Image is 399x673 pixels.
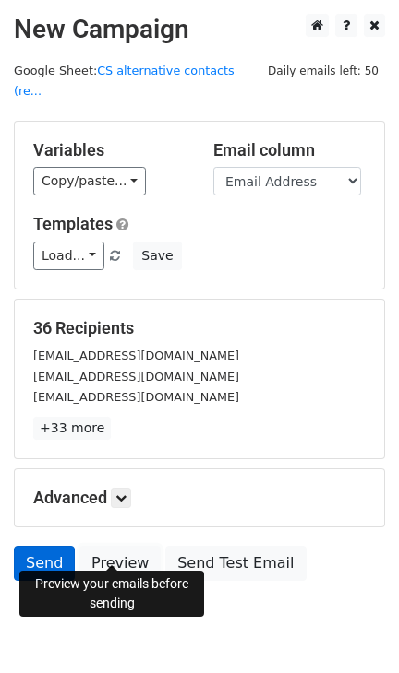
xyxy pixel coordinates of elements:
a: Templates [33,214,113,233]
a: Preview [79,546,161,581]
a: Load... [33,242,104,270]
h5: Advanced [33,488,366,508]
small: [EMAIL_ADDRESS][DOMAIN_NAME] [33,370,239,384]
small: Google Sheet: [14,64,235,99]
a: CS alternative contacts (re... [14,64,235,99]
small: [EMAIL_ADDRESS][DOMAIN_NAME] [33,390,239,404]
h5: Variables [33,140,186,160]
small: [EMAIL_ADDRESS][DOMAIN_NAME] [33,348,239,362]
a: Send Test Email [165,546,306,581]
iframe: Chat Widget [307,584,399,673]
button: Save [133,242,181,270]
span: Daily emails left: 50 [261,61,385,81]
a: Copy/paste... [33,167,146,195]
h5: 36 Recipients [33,318,366,338]
a: Daily emails left: 50 [261,64,385,77]
h5: Email column [213,140,366,160]
a: +33 more [33,417,111,440]
div: Preview your emails before sending [19,571,204,617]
h2: New Campaign [14,14,385,45]
a: Send [14,546,75,581]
